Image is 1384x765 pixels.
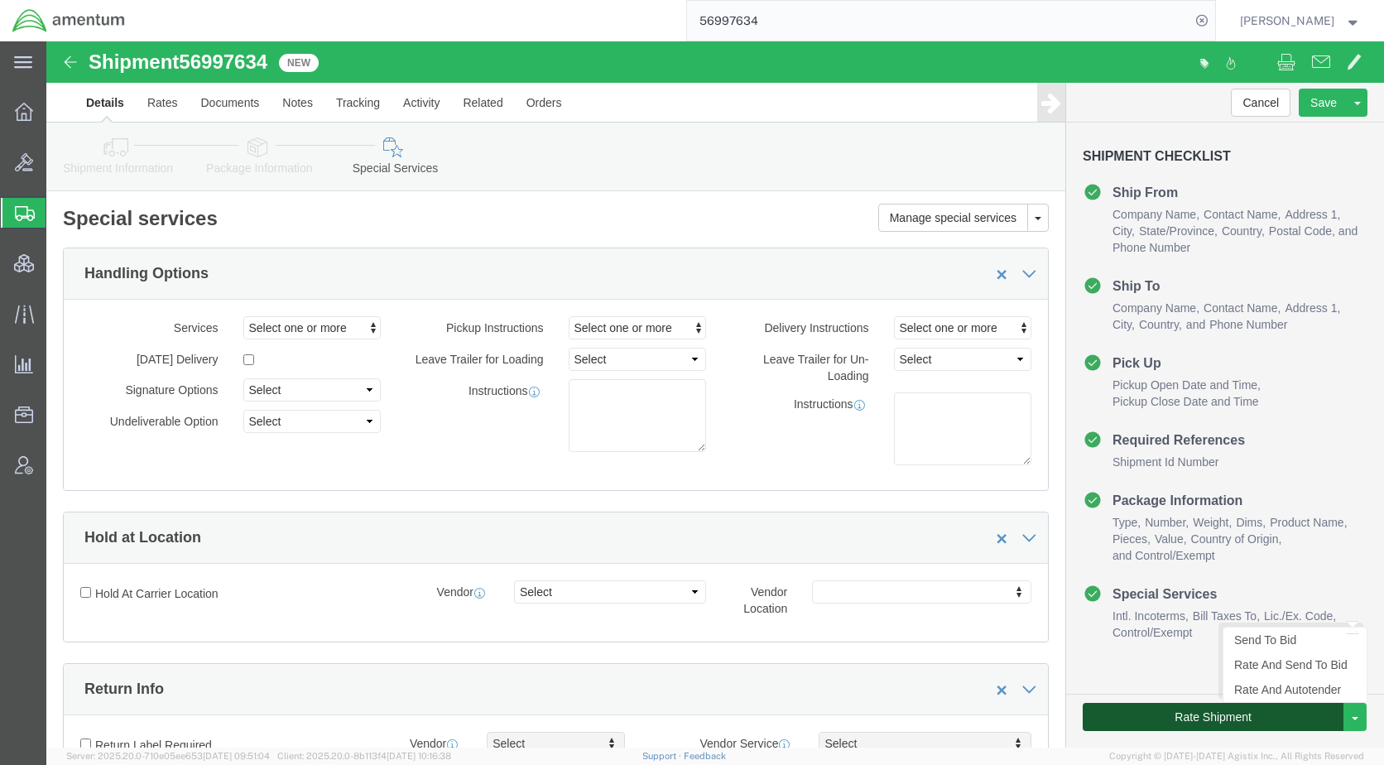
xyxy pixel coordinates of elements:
span: Kent Gilman [1240,12,1334,30]
span: [DATE] 10:16:38 [387,751,451,761]
a: Feedback [684,751,726,761]
img: logo [12,8,126,33]
span: Copyright © [DATE]-[DATE] Agistix Inc., All Rights Reserved [1109,749,1364,763]
button: [PERSON_NAME] [1239,11,1362,31]
span: Server: 2025.20.0-710e05ee653 [66,751,270,761]
a: Support [642,751,684,761]
span: [DATE] 09:51:04 [203,751,270,761]
input: Search for shipment number, reference number [687,1,1190,41]
iframe: FS Legacy Container [46,41,1384,748]
span: Client: 2025.20.0-8b113f4 [277,751,451,761]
